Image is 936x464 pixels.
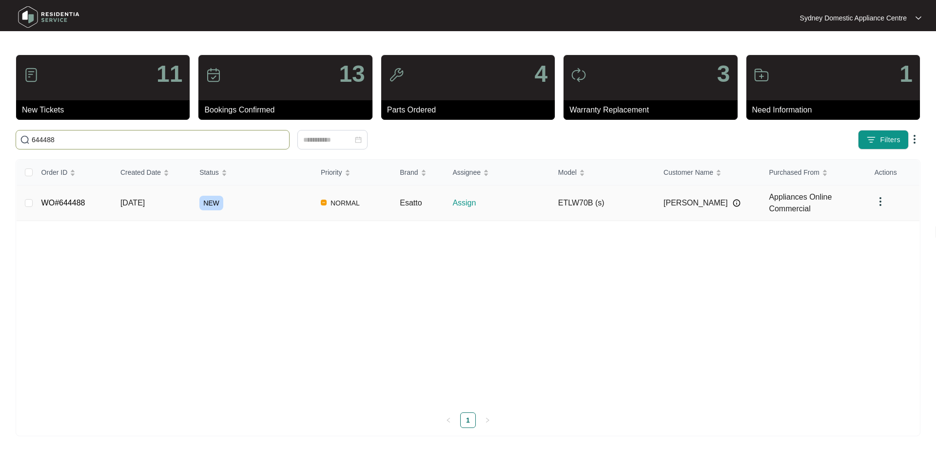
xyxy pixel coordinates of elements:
[392,160,445,186] th: Brand
[754,67,769,83] img: icon
[752,104,920,116] p: Need Information
[120,167,161,178] span: Created Date
[733,199,741,207] img: Info icon
[909,133,920,145] img: dropdown arrow
[199,196,223,210] span: NEW
[23,67,39,83] img: icon
[875,196,886,207] img: dropdown arrow
[461,413,475,427] a: 1
[441,412,456,428] li: Previous Page
[550,160,656,186] th: Model
[327,197,364,209] span: NORMAL
[867,160,919,186] th: Actions
[480,412,495,428] button: right
[663,197,728,209] span: [PERSON_NAME]
[32,134,285,145] input: Search by Order Id, Assignee Name, Customer Name, Brand and Model
[389,67,404,83] img: icon
[769,193,832,213] span: Appliances Online Commercial
[761,160,866,186] th: Purchased From
[120,199,145,207] span: [DATE]
[858,130,909,149] button: filter iconFilters
[199,167,219,178] span: Status
[656,160,761,186] th: Customer Name
[192,160,313,186] th: Status
[339,62,365,86] p: 13
[445,160,550,186] th: Assignee
[880,135,900,145] span: Filters
[22,104,190,116] p: New Tickets
[800,13,907,23] p: Sydney Domestic Appliance Centre
[866,135,876,145] img: filter icon
[15,2,83,32] img: residentia service logo
[20,135,30,145] img: search-icon
[321,200,327,205] img: Vercel Logo
[321,167,342,178] span: Priority
[485,417,490,423] span: right
[717,62,730,86] p: 3
[204,104,372,116] p: Bookings Confirmed
[558,167,577,178] span: Model
[41,167,68,178] span: Order ID
[769,167,819,178] span: Purchased From
[480,412,495,428] li: Next Page
[460,412,476,428] li: 1
[400,167,418,178] span: Brand
[34,160,113,186] th: Order ID
[156,62,182,86] p: 11
[916,16,921,20] img: dropdown arrow
[400,199,422,207] span: Esatto
[569,104,737,116] p: Warranty Replacement
[571,67,586,83] img: icon
[663,167,713,178] span: Customer Name
[899,62,913,86] p: 1
[113,160,192,186] th: Created Date
[452,167,481,178] span: Assignee
[41,199,85,207] a: WO#644488
[313,160,392,186] th: Priority
[534,62,547,86] p: 4
[387,104,555,116] p: Parts Ordered
[452,197,550,209] p: Assign
[441,412,456,428] button: left
[446,417,451,423] span: left
[550,186,656,221] td: ETLW70B (s)
[206,67,221,83] img: icon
